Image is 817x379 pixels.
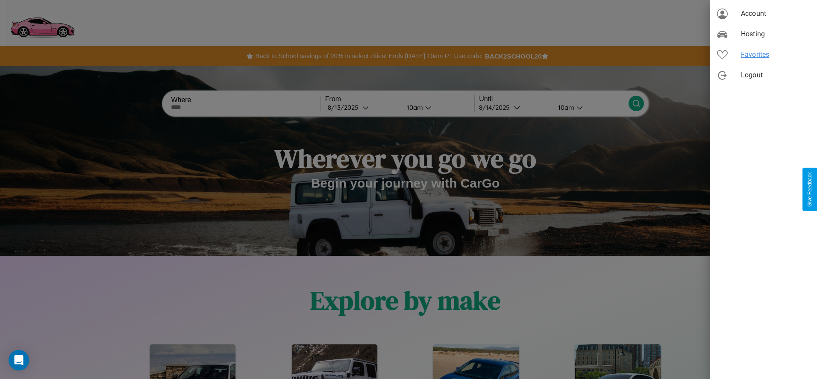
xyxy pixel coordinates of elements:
[741,70,810,80] span: Logout
[710,65,817,85] div: Logout
[807,172,813,207] div: Give Feedback
[9,350,29,370] div: Open Intercom Messenger
[741,29,810,39] span: Hosting
[710,3,817,24] div: Account
[710,44,817,65] div: Favorites
[741,9,810,19] span: Account
[741,50,810,60] span: Favorites
[710,24,817,44] div: Hosting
